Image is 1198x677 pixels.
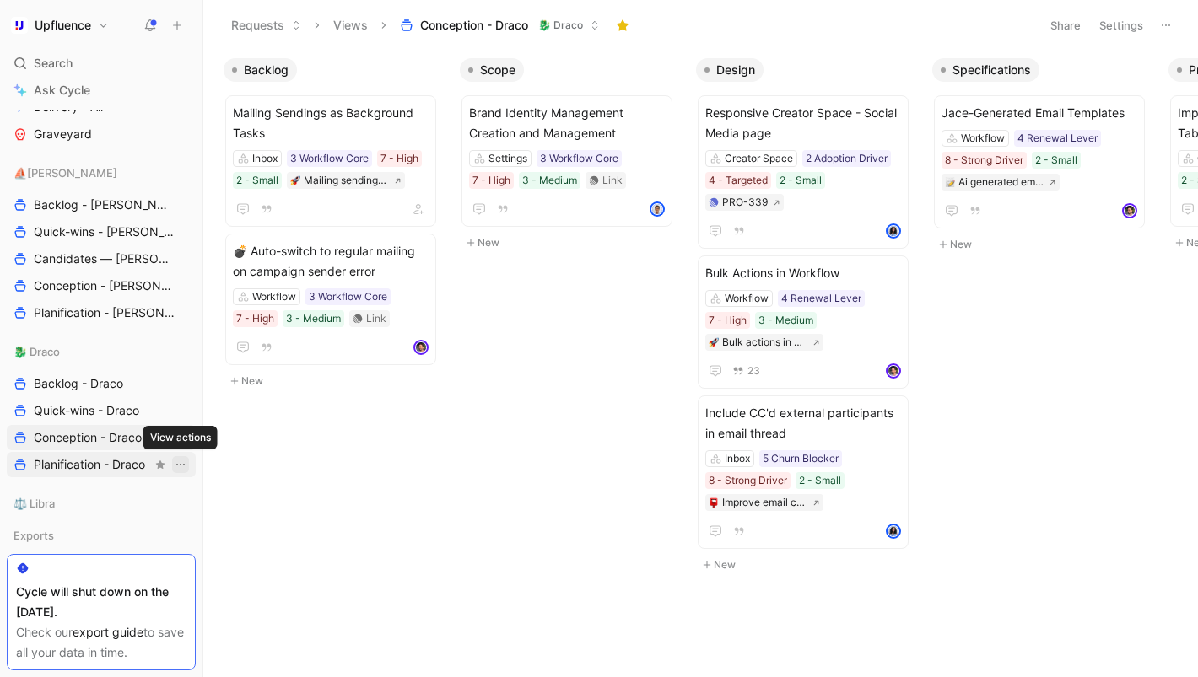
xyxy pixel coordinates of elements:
[709,312,747,329] div: 7 - High
[540,150,618,167] div: 3 Workflow Core
[651,203,663,215] img: avatar
[7,491,196,521] div: ⚖️ Libra
[689,51,925,583] div: DesignNew
[7,160,196,325] div: ⛵️[PERSON_NAME]Backlog - [PERSON_NAME]Quick-wins - [PERSON_NAME]Candidates — [PERSON_NAME]Concept...
[709,472,787,489] div: 8 - Strong Driver
[888,525,899,537] img: avatar
[252,288,296,305] div: Workflow
[705,263,901,283] span: Bulk Actions in Workflow
[480,62,515,78] span: Scope
[7,523,196,548] div: Exports
[34,304,175,321] span: Planification - [PERSON_NAME]
[453,51,689,261] div: ScopeNew
[7,425,196,450] a: Conception - Draco
[1092,13,1151,37] button: Settings
[709,497,719,508] img: 📮
[34,196,174,213] span: Backlog - [PERSON_NAME]
[16,582,186,622] div: Cycle will shut down on the [DATE].
[7,273,196,298] a: Conception - [PERSON_NAME]
[705,403,901,443] span: Include CC'd external participants in email thread
[420,17,528,34] span: Conception - Draco
[35,18,91,33] h1: Upfluence
[469,103,665,143] span: Brand Identity Management Creation and Management
[709,172,768,189] div: 4 - Targeted
[13,343,60,360] span: 🐉 Draco
[460,233,683,253] button: New
[1124,205,1136,217] img: avatar
[415,341,427,353] img: avatar
[290,175,300,185] img: 🚀
[945,152,1023,169] div: 8 - Strong Driver
[13,527,54,544] span: Exports
[7,78,196,103] a: Ask Cycle
[888,225,899,237] img: avatar
[34,126,92,142] span: Graveyard
[461,95,672,227] a: Brand Identity Management Creation and ManagementSettings3 Workflow Core7 - High3 - MediumLinkavatar
[942,103,1137,123] span: Jace-Generated Email Templates
[217,51,453,400] div: BacklogNew
[34,429,142,446] span: Conception - Draco
[709,337,719,347] img: 🚀
[7,339,196,364] div: 🐉 Draco
[725,150,793,167] div: Creator Space
[233,103,429,143] span: Mailing Sendings as Background Tasks
[925,51,1162,263] div: SpecificationsNew
[806,150,888,167] div: 2 Adoption Driver
[16,622,186,663] div: Check our to save all your data in time.
[34,53,73,73] span: Search
[252,150,278,167] div: Inbox
[1017,130,1098,147] div: 4 Renewal Lever
[34,80,90,100] span: Ask Cycle
[7,452,196,477] a: Planification - DracoView actions
[34,375,123,392] span: Backlog - Draco
[758,312,813,329] div: 3 - Medium
[34,402,139,419] span: Quick-wins - Draco
[224,371,446,391] button: New
[392,13,607,38] button: Conception - Draco🐉 Draco
[172,456,189,473] button: View actions
[244,62,289,78] span: Backlog
[958,174,1044,191] div: Ai generated email templates
[932,58,1039,82] button: Specifications
[224,13,309,38] button: Requests
[722,194,768,211] div: PRO-339
[696,58,764,82] button: Design
[945,177,955,187] img: 📝
[602,172,623,189] div: Link
[7,121,196,147] a: Graveyard
[722,494,807,511] div: Improve email cc in copy management
[309,288,387,305] div: 3 Workflow Core
[286,310,341,327] div: 3 - Medium
[488,150,527,167] div: Settings
[224,58,297,82] button: Backlog
[7,491,196,516] div: ⚖️ Libra
[73,625,143,639] a: export guide
[233,241,429,282] span: 💣 Auto-switch to regular mailing on campaign sender error
[472,172,510,189] div: 7 - High
[34,250,175,267] span: Candidates — [PERSON_NAME]
[7,51,196,76] div: Search
[722,334,807,351] div: Bulk actions in workflow
[1043,13,1088,37] button: Share
[538,17,583,34] span: 🐉 Draco
[7,523,196,553] div: Exports
[725,290,769,307] div: Workflow
[7,371,196,396] a: Backlog - Draco
[7,300,196,325] a: Planification - [PERSON_NAME]
[7,219,196,244] a: Quick-wins - [PERSON_NAME]
[522,172,577,189] div: 3 - Medium
[225,95,436,227] a: Mailing Sendings as Background TasksInbox3 Workflow Core7 - High2 - Small🚀Mailing sendings as bac...
[725,450,750,467] div: Inbox
[460,58,524,82] button: Scope
[7,339,196,477] div: 🐉 DracoBacklog - DracoQuick-wins - DracoConception - DracoPlanification - DracoView actions
[7,246,196,271] a: Candidates — [PERSON_NAME]
[380,150,418,167] div: 7 - High
[763,450,839,467] div: 5 Churn Blocker
[11,17,28,34] img: Upfluence
[952,62,1031,78] span: Specifications
[932,234,1155,255] button: New
[7,160,196,185] div: ⛵️[PERSON_NAME]
[7,13,113,37] button: UpfluenceUpfluence
[7,192,196,218] a: Backlog - [PERSON_NAME]
[698,395,909,549] a: Include CC'd external participants in email threadInbox5 Churn Blocker8 - Strong Driver2 - Small📮...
